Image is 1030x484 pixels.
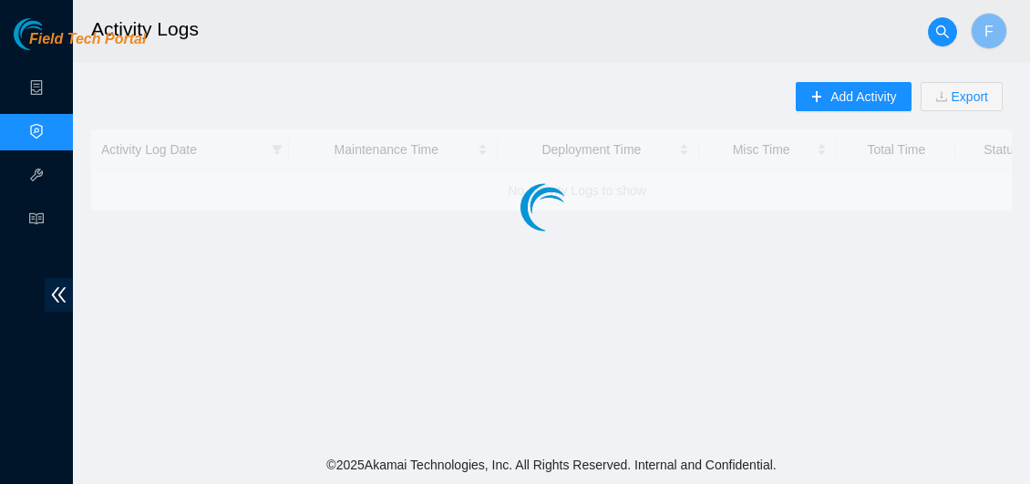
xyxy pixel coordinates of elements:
[796,82,911,111] button: plusAdd Activity
[29,31,146,48] span: Field Tech Portal
[14,33,146,57] a: Akamai TechnologiesField Tech Portal
[921,82,1003,111] button: downloadExport
[984,20,994,43] span: F
[14,18,92,50] img: Akamai Technologies
[928,17,957,46] button: search
[810,90,823,105] span: plus
[73,446,1030,484] footer: © 2025 Akamai Technologies, Inc. All Rights Reserved. Internal and Confidential.
[29,203,44,240] span: read
[45,278,73,312] span: double-left
[830,87,896,107] span: Add Activity
[929,25,956,39] span: search
[971,13,1007,49] button: F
